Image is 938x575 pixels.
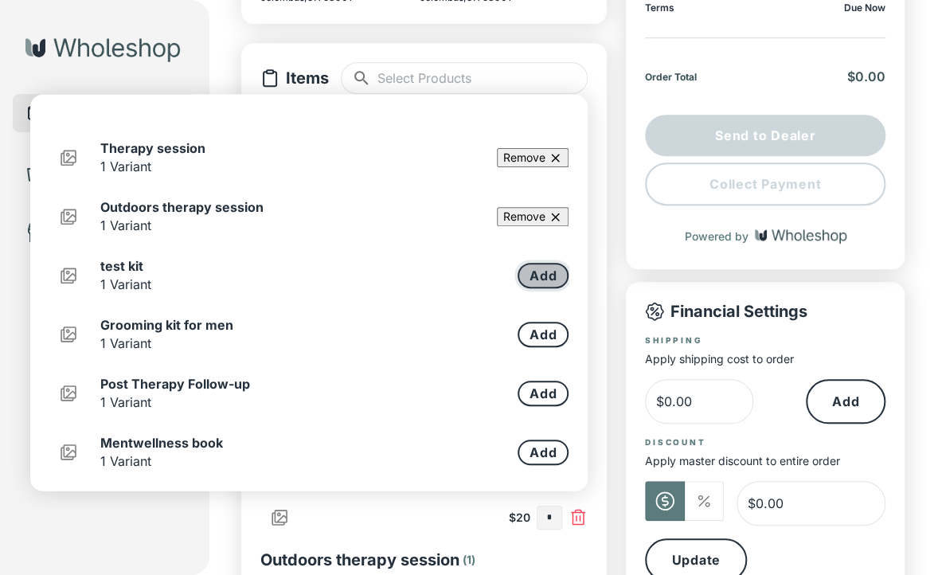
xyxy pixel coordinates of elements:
[100,393,250,412] p: 1 Variant
[286,68,329,88] p: Items
[13,94,197,132] div: Orders
[755,229,846,244] img: Wholeshop logo
[100,198,264,216] p: Outdoors therapy session
[645,334,702,346] label: Shipping
[100,216,264,235] p: 1 Variant
[518,440,569,465] button: Add
[685,229,748,243] p: Powered by
[25,38,180,62] img: Wholeshop logo
[13,154,197,192] div: Products
[100,434,223,452] p: Mentwellness book
[100,157,205,176] p: 1 Variant
[100,334,233,353] p: 1 Variant
[100,98,370,117] p: 1 Variant
[100,316,233,334] p: Grooming kit for men
[497,207,569,226] button: Remove
[100,275,151,294] p: 1 Variant
[463,553,475,567] p: ( 1 )
[503,151,545,165] p: Remove
[645,454,885,468] p: Apply master discount to entire order
[100,139,205,157] p: Therapy session
[645,71,697,83] p: Order Total
[518,322,569,347] button: Add
[844,2,885,14] p: Due Now
[100,452,223,471] p: 1 Variant
[518,263,569,288] button: Add
[645,2,674,14] p: Terms
[503,209,545,224] p: Remove
[377,62,588,94] input: Select Products
[13,213,197,252] div: Dealers
[100,375,250,393] p: Post Therapy Follow-up
[847,68,885,84] span: $0.00
[497,148,569,167] button: Remove
[645,352,885,366] p: Apply shipping cost to order
[260,550,459,570] p: Outdoors therapy session
[100,257,151,275] p: test kit
[645,301,807,322] p: Financial Settings
[518,381,569,406] button: Add
[806,379,885,424] button: Add
[645,436,705,448] label: Discount
[509,510,530,524] span: $20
